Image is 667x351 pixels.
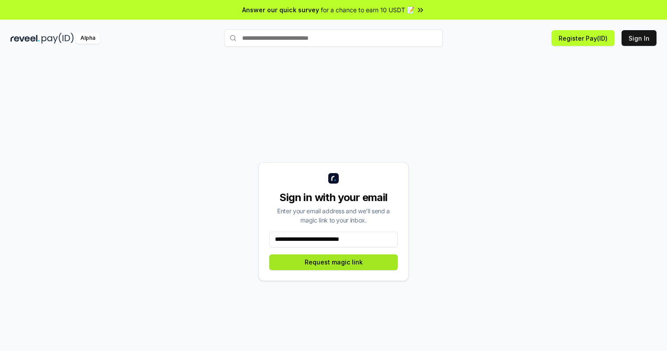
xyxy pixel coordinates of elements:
button: Register Pay(ID) [552,30,615,46]
span: for a chance to earn 10 USDT 📝 [321,5,414,14]
div: Sign in with your email [269,191,398,205]
button: Request magic link [269,254,398,270]
span: Answer our quick survey [242,5,319,14]
img: reveel_dark [10,33,40,44]
div: Alpha [76,33,100,44]
div: Enter your email address and we’ll send a magic link to your inbox. [269,206,398,225]
button: Sign In [622,30,657,46]
img: pay_id [42,33,74,44]
img: logo_small [328,173,339,184]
